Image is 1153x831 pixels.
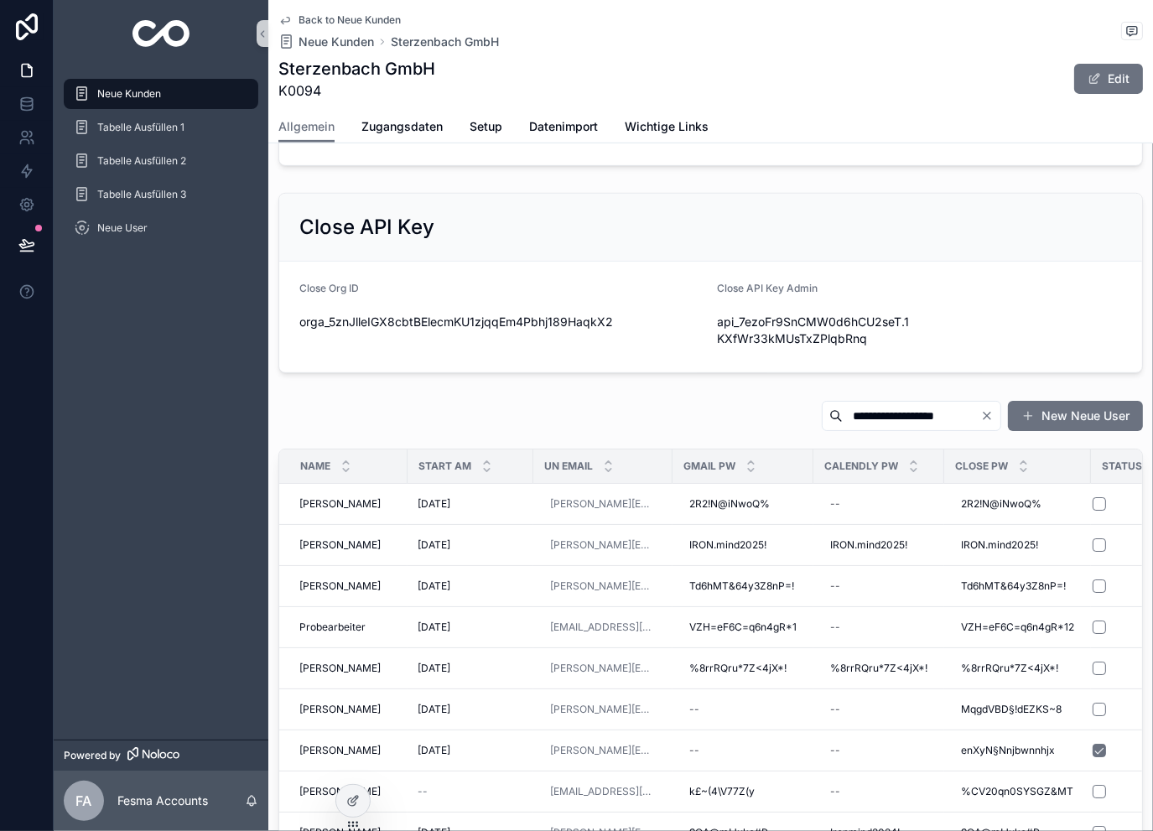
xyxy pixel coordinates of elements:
span: [DATE] [418,744,450,757]
a: [PERSON_NAME] [299,538,397,552]
a: [PERSON_NAME] [299,744,397,757]
span: %CV20qn0SYSGZ&MT [961,785,1073,798]
span: IRON.mind2025! [961,538,1038,552]
a: [PERSON_NAME][EMAIL_ADDRESS][DOMAIN_NAME] [543,532,662,558]
a: [PERSON_NAME][EMAIL_ADDRESS][DOMAIN_NAME] [543,737,662,764]
h1: Sterzenbach GmbH [278,57,435,81]
a: [PERSON_NAME][EMAIL_ADDRESS][DOMAIN_NAME] [550,703,656,716]
a: %8rrRQru*7Z<4jX*! [823,655,934,682]
a: -- [823,573,934,600]
span: [DATE] [418,662,450,675]
a: Probearbeiter [299,621,397,634]
span: Tabelle Ausfüllen 3 [97,188,186,201]
a: [PERSON_NAME][EMAIL_ADDRESS][DOMAIN_NAME] [550,579,656,593]
span: Tabelle Ausfüllen 1 [97,121,184,134]
a: Tabelle Ausfüllen 3 [64,179,258,210]
a: %8rrRQru*7Z<4jX*! [683,655,803,682]
a: [DATE] [418,744,523,757]
div: -- [830,703,840,716]
a: [PERSON_NAME][EMAIL_ADDRESS][DOMAIN_NAME] [543,491,662,517]
span: FA [76,791,92,811]
a: Neue Kunden [64,79,258,109]
a: [EMAIL_ADDRESS][DOMAIN_NAME] [550,785,656,798]
div: -- [689,703,699,716]
span: Close Org ID [299,282,359,294]
span: %8rrRQru*7Z<4jX*! [689,662,787,675]
a: Neue Kunden [278,34,374,50]
span: [DATE] [418,579,450,593]
a: [DATE] [418,538,523,552]
div: -- [830,785,840,798]
span: Td6hMT&64y3Z8nP=! [961,579,1066,593]
span: VZH=eF6C=q6n4gR*1 [689,621,797,634]
a: [PERSON_NAME][EMAIL_ADDRESS][DOMAIN_NAME] [550,538,656,552]
a: 2R2!N@iNwoQ% [683,491,803,517]
a: [EMAIL_ADDRESS][DOMAIN_NAME] [550,621,656,634]
span: Gmail Pw [683,460,735,473]
a: Sterzenbach GmbH [391,34,499,50]
span: IRON.mind2025! [830,538,907,552]
span: Neue User [97,221,148,235]
span: Calendly Pw [824,460,898,473]
a: %8rrRQru*7Z<4jX*! [954,655,1081,682]
a: %CV20qn0SYSGZ&MT [954,778,1081,805]
a: [DATE] [418,703,523,716]
a: -- [823,614,934,641]
span: Td6hMT&64y3Z8nP=! [689,579,794,593]
a: -- [418,785,523,798]
span: 2R2!N@iNwoQ% [689,497,770,511]
a: [PERSON_NAME][EMAIL_ADDRESS][DOMAIN_NAME] [550,497,656,511]
span: %8rrRQru*7Z<4jX*! [961,662,1058,675]
a: [DATE] [418,621,523,634]
a: VZH=eF6C=q6n4gR*1 [683,614,803,641]
a: IRON.mind2025! [683,532,803,558]
div: -- [830,621,840,634]
span: api_7ezoFr9SnCMW0d6hCU2seT.1KXfWr33kMUsTxZPlqbRnq [718,314,913,347]
span: IRON.mind2025! [689,538,766,552]
span: [PERSON_NAME] [299,662,381,675]
div: -- [830,497,840,511]
a: [PERSON_NAME][EMAIL_ADDRESS][DOMAIN_NAME] [543,655,662,682]
span: orga_5znJlleIGX8cbtBElecmKU1zjqqEm4Pbhj189HaqkX2 [299,314,704,330]
a: k£~(4\V77Z(y [683,778,803,805]
a: enXyN§Nnjbwnnhjx [954,737,1081,764]
span: 2R2!N@iNwoQ% [961,497,1041,511]
a: [PERSON_NAME][EMAIL_ADDRESS][DOMAIN_NAME] [543,696,662,723]
span: [PERSON_NAME] [299,703,381,716]
span: Name [300,460,330,473]
a: Neue User [64,213,258,243]
a: [PERSON_NAME][EMAIL_ADDRESS][DOMAIN_NAME] [550,744,656,757]
span: Back to Neue Kunden [299,13,401,27]
a: -- [683,737,803,764]
a: [DATE] [418,579,523,593]
a: [DATE] [418,662,523,675]
span: [PERSON_NAME] [299,785,381,798]
a: Datenimport [529,112,598,145]
a: -- [823,696,934,723]
a: Tabelle Ausfüllen 1 [64,112,258,143]
span: VZH=eF6C=q6n4gR*12 [961,621,1074,634]
button: New Neue User [1008,401,1143,431]
span: enXyN§Nnjbwnnhjx [961,744,1055,757]
span: [PERSON_NAME] [299,744,381,757]
p: Fesma Accounts [117,792,208,809]
span: [PERSON_NAME] [299,497,381,511]
div: scrollable content [54,67,268,265]
span: Setup [470,118,502,135]
a: [PERSON_NAME][EMAIL_ADDRESS][DOMAIN_NAME] [550,662,656,675]
div: -- [830,579,840,593]
a: Td6hMT&64y3Z8nP=! [683,573,803,600]
span: Powered by [64,749,121,762]
a: Setup [470,112,502,145]
span: [DATE] [418,538,450,552]
a: [DATE] [418,497,523,511]
a: [EMAIL_ADDRESS][DOMAIN_NAME] [543,778,662,805]
a: [PERSON_NAME] [299,785,397,798]
span: %8rrRQru*7Z<4jX*! [830,662,927,675]
a: [EMAIL_ADDRESS][DOMAIN_NAME] [543,614,662,641]
a: 2R2!N@iNwoQ% [954,491,1081,517]
a: -- [823,491,934,517]
button: Edit [1074,64,1143,94]
span: MqgdVBD§!dEZKS~8 [961,703,1062,716]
